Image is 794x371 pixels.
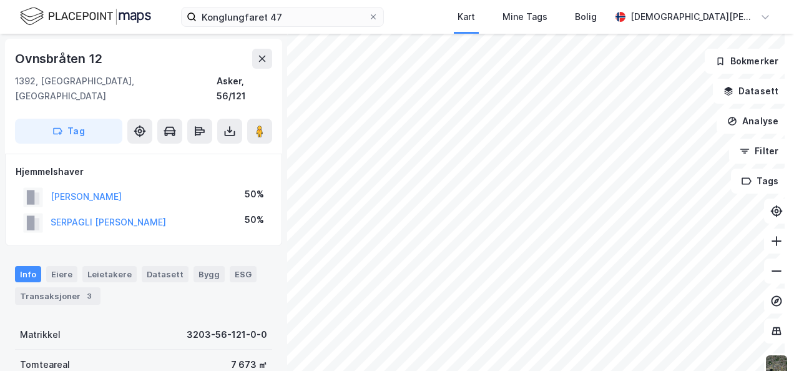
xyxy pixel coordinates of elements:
[502,9,547,24] div: Mine Tags
[20,327,61,342] div: Matrikkel
[729,139,789,164] button: Filter
[82,266,137,282] div: Leietakere
[16,164,272,179] div: Hjemmelshaver
[575,9,597,24] div: Bolig
[15,119,122,144] button: Tag
[15,287,100,305] div: Transaksjoner
[731,169,789,194] button: Tags
[83,290,96,302] div: 3
[46,266,77,282] div: Eiere
[187,327,267,342] div: 3203-56-121-0-0
[245,187,264,202] div: 50%
[20,6,151,27] img: logo.f888ab2527a4732fd821a326f86c7f29.svg
[217,74,272,104] div: Asker, 56/121
[15,266,41,282] div: Info
[245,212,264,227] div: 50%
[458,9,475,24] div: Kart
[732,311,794,371] iframe: Chat Widget
[713,79,789,104] button: Datasett
[15,74,217,104] div: 1392, [GEOGRAPHIC_DATA], [GEOGRAPHIC_DATA]
[142,266,189,282] div: Datasett
[717,109,789,134] button: Analyse
[230,266,257,282] div: ESG
[197,7,368,26] input: Søk på adresse, matrikkel, gårdeiere, leietakere eller personer
[194,266,225,282] div: Bygg
[630,9,755,24] div: [DEMOGRAPHIC_DATA][PERSON_NAME]
[705,49,789,74] button: Bokmerker
[15,49,104,69] div: Ovnsbråten 12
